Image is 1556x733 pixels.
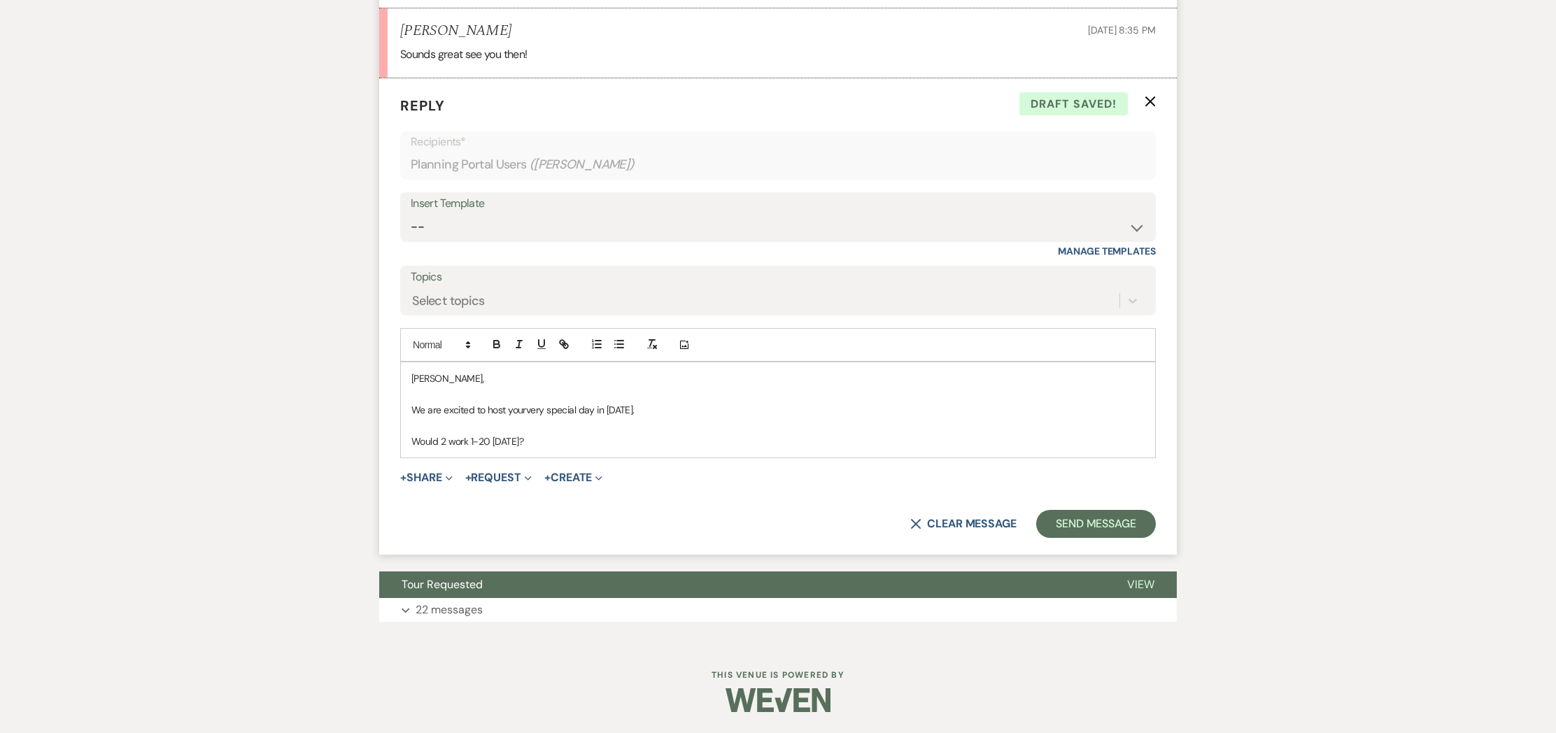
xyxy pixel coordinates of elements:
[400,97,445,115] span: Reply
[400,472,453,483] button: Share
[1058,245,1156,257] a: Manage Templates
[1105,571,1177,598] button: View
[400,22,511,40] h5: [PERSON_NAME]
[1019,92,1128,116] span: Draft saved!
[910,518,1017,529] button: Clear message
[411,133,1145,151] p: Recipients*
[530,155,635,174] span: ( [PERSON_NAME] )
[1088,24,1156,36] span: [DATE] 8:35 PM
[1036,510,1156,538] button: Send Message
[1127,577,1154,592] span: View
[379,598,1177,622] button: 22 messages
[411,371,1145,386] p: [PERSON_NAME],
[465,472,472,483] span: +
[400,45,1156,64] p: Sounds great see you then!
[379,571,1105,598] button: Tour Requested
[416,601,483,619] p: 22 messages
[411,267,1145,287] label: Topics
[402,577,483,592] span: Tour Requested
[544,472,602,483] button: Create
[544,472,551,483] span: +
[412,292,485,311] div: Select topics
[400,472,406,483] span: +
[411,151,1145,178] div: Planning Portal Users
[465,472,532,483] button: Request
[411,434,1145,449] p: Would 2 work 1-20 [DATE]?
[411,402,1145,418] p: We are excited to host yourvery special day in [DATE].
[726,676,830,725] img: Weven Logo
[411,194,1145,214] div: Insert Template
